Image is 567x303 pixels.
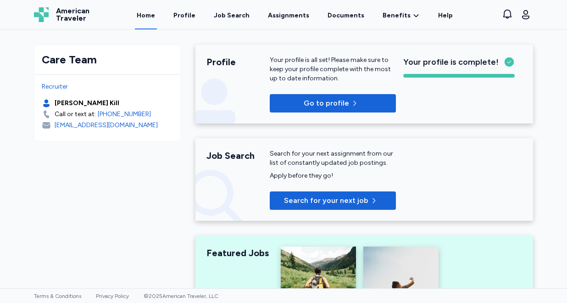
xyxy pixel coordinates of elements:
div: Featured Jobs [206,247,270,259]
a: Benefits [383,11,420,20]
div: Care Team [42,52,173,67]
div: [EMAIL_ADDRESS][DOMAIN_NAME] [55,121,158,130]
div: Profile [206,56,270,68]
span: American Traveler [56,7,89,22]
img: Highest Paying [281,247,356,297]
button: Go to profile [270,94,396,112]
img: Recently Added [363,247,439,297]
p: Go to profile [304,98,349,109]
p: Your profile is all set! Please make sure to keep your profile complete with the most up to date ... [270,56,396,83]
a: Privacy Policy [96,293,129,299]
span: © 2025 American Traveler, LLC [144,293,218,299]
div: Search for your next assignment from our list of constantly updated job postings. [270,149,396,168]
div: Call or text at: [55,110,96,119]
div: Job Search [214,11,250,20]
span: Benefits [383,11,411,20]
div: Recruiter [42,82,173,91]
div: [PERSON_NAME] Kill [55,99,119,108]
img: Logo [34,7,49,22]
a: Terms & Conditions [34,293,81,299]
button: Search for your next job [270,191,396,210]
a: Home [135,1,157,29]
div: Apply before they go! [270,171,396,180]
div: Job Search [206,149,270,162]
span: Your profile is complete! [403,56,499,68]
span: Search for your next job [284,195,368,206]
a: [PHONE_NUMBER] [98,110,151,119]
